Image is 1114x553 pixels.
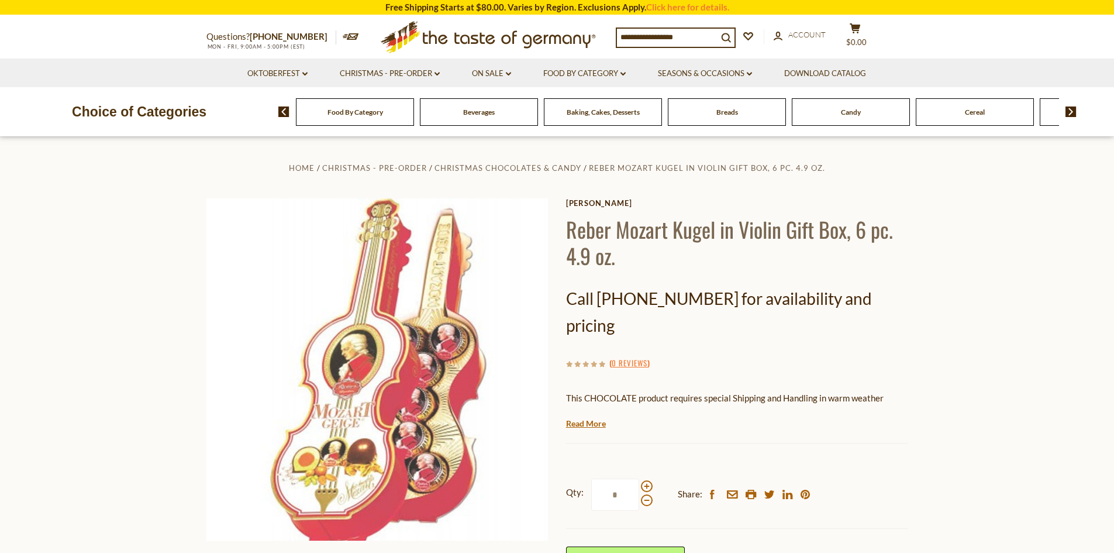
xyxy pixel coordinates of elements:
li: We will ship this product in heat-protective packaging and ice during warm weather months or to w... [577,414,908,429]
h1: Reber Mozart Kugel in Violin Gift Box, 6 pc. 4.9 oz. [566,216,908,269]
p: Call [PHONE_NUMBER] for availability and pricing [566,285,908,339]
a: Click here for details. [646,2,729,12]
a: Candy [841,108,861,116]
a: Account [774,29,826,42]
button: $0.00 [838,23,873,52]
a: Read More [566,418,606,430]
a: Reber Mozart Kugel in Violin Gift Box, 6 pc. 4.9 oz. [589,163,825,173]
span: Account [788,30,826,39]
span: Share: [678,487,702,502]
a: On Sale [472,67,511,80]
a: Breads [716,108,738,116]
a: [PERSON_NAME] [566,198,908,208]
a: Baking, Cakes, Desserts [567,108,640,116]
p: This CHOCOLATE product requires special Shipping and Handling in warm weather [566,391,908,406]
img: next arrow [1065,107,1077,117]
a: Oktoberfest [247,67,308,80]
span: ( ) [609,357,650,369]
a: Beverages [463,108,495,116]
a: Food By Category [327,108,383,116]
a: Christmas - PRE-ORDER [340,67,440,80]
span: MON - FRI, 9:00AM - 5:00PM (EST) [206,43,306,50]
a: Christmas - PRE-ORDER [322,163,427,173]
img: Reber Mozart Kugel in Violin Gift Box [206,198,549,541]
span: $0.00 [846,37,867,47]
p: Questions? [206,29,336,44]
a: Seasons & Occasions [658,67,752,80]
a: [PHONE_NUMBER] [250,31,327,42]
a: Christmas Chocolates & Candy [434,163,581,173]
input: Qty: [591,479,639,511]
img: previous arrow [278,107,289,117]
strong: Qty: [566,485,584,500]
a: Food By Category [543,67,626,80]
a: 0 Reviews [612,357,647,370]
a: Download Catalog [784,67,866,80]
a: Cereal [965,108,985,116]
a: Home [289,163,315,173]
